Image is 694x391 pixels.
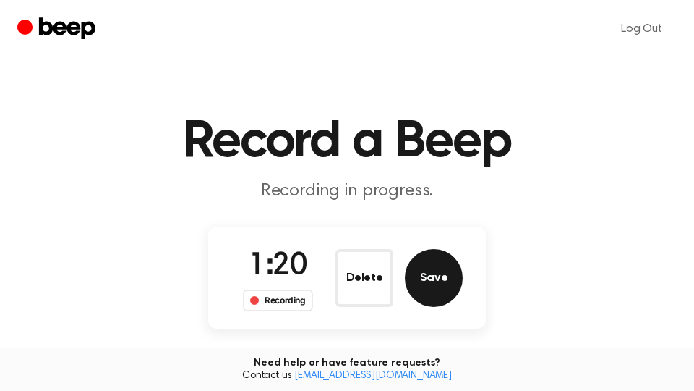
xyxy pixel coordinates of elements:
a: [EMAIL_ADDRESS][DOMAIN_NAME] [294,371,452,381]
p: Recording in progress. [69,180,625,203]
a: Beep [17,15,99,43]
button: Delete Audio Record [335,249,393,307]
button: Save Audio Record [405,249,463,307]
span: Contact us [9,370,685,383]
a: Log Out [607,12,677,46]
span: 1:20 [249,251,307,282]
div: Recording [243,290,313,311]
h1: Record a Beep [17,116,677,168]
